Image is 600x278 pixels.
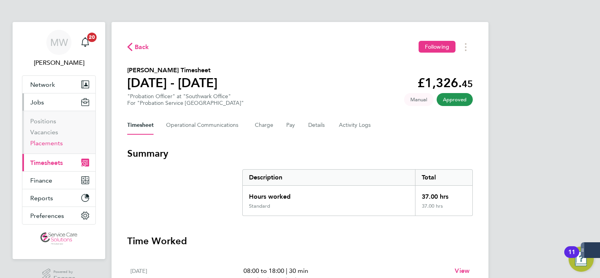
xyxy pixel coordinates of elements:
div: 37.00 hrs [415,203,472,216]
span: This timesheet was manually created. [404,93,434,106]
a: Placements [30,139,63,147]
button: Operational Communications [166,116,242,135]
a: Go to home page [22,232,96,245]
h1: [DATE] - [DATE] [127,75,218,91]
a: Vacancies [30,128,58,136]
button: Timesheets [22,154,95,171]
div: Standard [249,203,270,209]
button: Network [22,76,95,93]
h3: Summary [127,147,473,160]
button: Following [419,41,455,53]
div: Hours worked [243,186,415,203]
span: 20 [87,33,97,42]
span: 30 min [289,267,308,274]
app-decimal: £1,326. [417,75,473,90]
button: Back [127,42,149,52]
button: Timesheet [127,116,154,135]
span: Jobs [30,99,44,106]
span: Timesheets [30,159,63,166]
div: Summary [242,169,473,216]
button: Jobs [22,93,95,111]
span: This timesheet has been approved. [437,93,473,106]
button: Timesheets Menu [459,41,473,53]
span: 45 [462,78,473,90]
button: Reports [22,189,95,207]
span: Following [425,43,449,50]
button: Details [308,116,326,135]
span: 08:00 to 18:00 [243,267,284,274]
span: Finance [30,177,52,184]
div: Description [243,170,415,185]
div: Total [415,170,472,185]
button: Finance [22,172,95,189]
span: Mark White [22,58,96,68]
span: View [455,267,470,274]
img: servicecare-logo-retina.png [40,232,77,245]
span: MW [50,37,68,48]
button: Activity Logs [339,116,372,135]
span: Network [30,81,55,88]
a: View [455,266,470,276]
span: Preferences [30,212,64,219]
button: Preferences [22,207,95,224]
div: Jobs [22,111,95,154]
button: Pay [286,116,296,135]
h3: Time Worked [127,235,473,247]
span: Powered by [53,269,75,275]
h2: [PERSON_NAME] Timesheet [127,66,218,75]
button: Open Resource Center, 11 new notifications [569,247,594,272]
div: "Probation Officer" at "Southwark Office" [127,93,244,106]
nav: Main navigation [13,22,105,259]
div: For "Probation Service [GEOGRAPHIC_DATA]" [127,100,244,106]
button: Charge [255,116,274,135]
span: Back [135,42,149,52]
a: MW[PERSON_NAME] [22,30,96,68]
span: | [286,267,287,274]
span: Reports [30,194,53,202]
div: 37.00 hrs [415,186,472,203]
a: Positions [30,117,56,125]
div: 11 [568,252,575,262]
a: 20 [77,30,93,55]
